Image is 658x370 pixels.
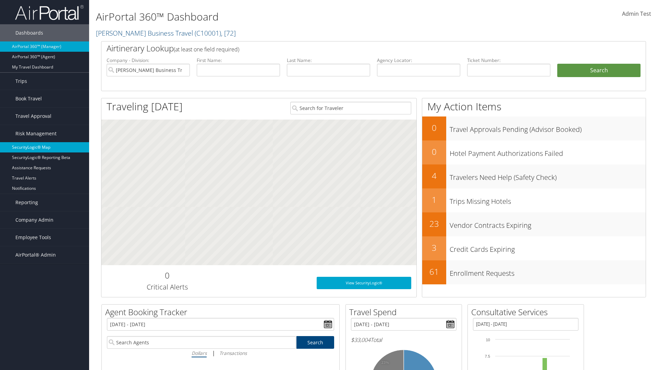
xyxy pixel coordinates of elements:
[219,350,247,356] i: Transactions
[287,57,370,64] label: Last Name:
[15,73,27,90] span: Trips
[450,265,646,278] h3: Enrollment Requests
[450,193,646,206] h3: Trips Missing Hotels
[422,146,446,158] h2: 0
[349,306,462,318] h2: Travel Spend
[15,246,56,263] span: AirPortal® Admin
[107,99,183,114] h1: Traveling [DATE]
[622,3,651,25] a: Admin Test
[15,194,38,211] span: Reporting
[422,164,646,188] a: 4Travelers Need Help (Safety Check)
[422,188,646,212] a: 1Trips Missing Hotels
[107,336,296,349] input: Search Agents
[471,306,584,318] h2: Consultative Services
[422,260,646,284] a: 61Enrollment Requests
[422,140,646,164] a: 0Hotel Payment Authorizations Failed
[15,90,42,107] span: Book Travel
[197,57,280,64] label: First Name:
[422,236,646,260] a: 3Credit Cards Expiring
[422,99,646,114] h1: My Action Items
[422,194,446,206] h2: 1
[450,241,646,254] h3: Credit Cards Expiring
[317,277,411,289] a: View SecurityLogic®
[422,266,446,277] h2: 61
[296,336,334,349] a: Search
[422,116,646,140] a: 0Travel Approvals Pending (Advisor Booked)
[221,28,236,38] span: , [ 72 ]
[422,170,446,182] h2: 4
[107,349,334,357] div: |
[15,211,53,229] span: Company Admin
[485,354,490,358] tspan: 7.5
[15,4,84,21] img: airportal-logo.png
[450,217,646,230] h3: Vendor Contracts Expiring
[107,42,595,54] h2: Airtinerary Lookup
[107,282,228,292] h3: Critical Alerts
[107,57,190,64] label: Company - Division:
[96,28,236,38] a: [PERSON_NAME] Business Travel
[467,57,550,64] label: Ticket Number:
[422,242,446,254] h2: 3
[557,64,641,77] button: Search
[15,125,57,142] span: Risk Management
[450,145,646,158] h3: Hotel Payment Authorizations Failed
[450,169,646,182] h3: Travelers Need Help (Safety Check)
[450,121,646,134] h3: Travel Approvals Pending (Advisor Booked)
[422,218,446,230] h2: 23
[192,350,207,356] i: Dollars
[96,10,466,24] h1: AirPortal 360™ Dashboard
[486,338,490,342] tspan: 10
[15,229,51,246] span: Employee Tools
[422,122,446,134] h2: 0
[377,57,460,64] label: Agency Locator:
[351,336,370,344] span: $33,004
[622,10,651,17] span: Admin Test
[105,306,339,318] h2: Agent Booking Tracker
[107,270,228,281] h2: 0
[195,28,221,38] span: ( C10001 )
[174,46,239,53] span: (at least one field required)
[381,361,389,365] tspan: 23%
[351,336,456,344] h6: Total
[422,212,646,236] a: 23Vendor Contracts Expiring
[290,102,411,114] input: Search for Traveler
[15,108,51,125] span: Travel Approval
[15,24,43,41] span: Dashboards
